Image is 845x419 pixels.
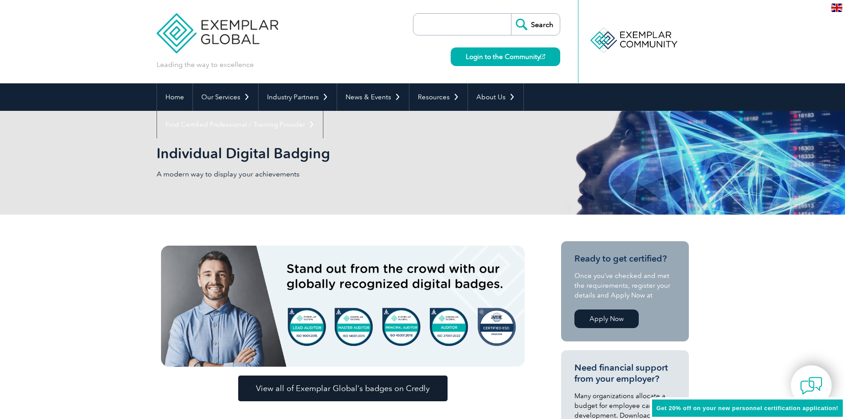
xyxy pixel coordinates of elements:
[157,111,323,138] a: Find Certified Professional / Training Provider
[468,83,523,111] a: About Us
[800,375,822,397] img: contact-chat.png
[157,169,423,179] p: A modern way to display your achievements
[157,83,193,111] a: Home
[409,83,468,111] a: Resources
[511,14,560,35] input: Search
[574,253,676,264] h3: Ready to get certified?
[238,376,448,401] a: View all of Exemplar Global’s badges on Credly
[157,60,254,70] p: Leading the way to excellence
[161,246,525,367] img: badges
[831,4,842,12] img: en
[451,47,560,66] a: Login to the Community
[157,146,529,161] h2: Individual Digital Badging
[193,83,258,111] a: Our Services
[540,54,545,59] img: open_square.png
[574,271,676,300] p: Once you’ve checked and met the requirements, register your details and Apply Now at
[656,405,838,411] span: Get 20% off on your new personnel certification application!
[337,83,409,111] a: News & Events
[259,83,337,111] a: Industry Partners
[256,384,430,392] span: View all of Exemplar Global’s badges on Credly
[574,309,639,328] a: Apply Now
[574,362,676,384] h3: Need financial support from your employer?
